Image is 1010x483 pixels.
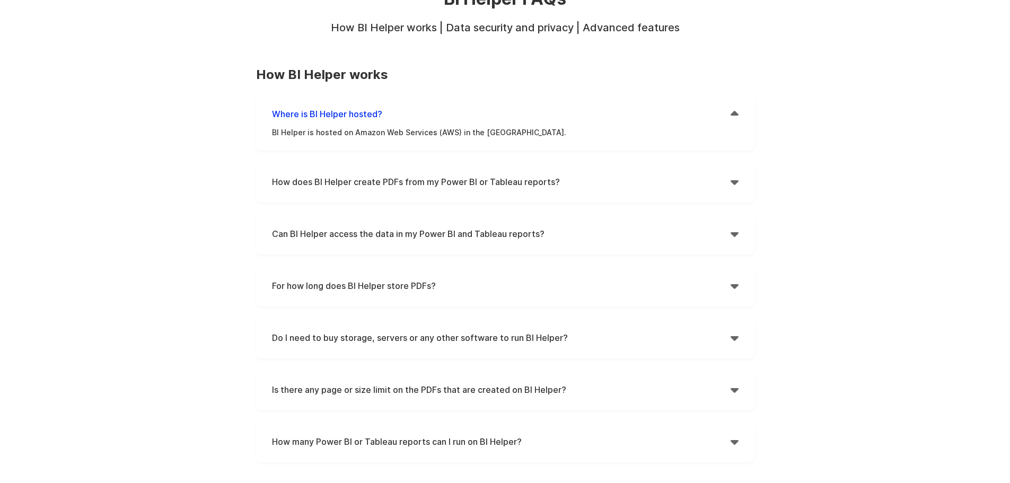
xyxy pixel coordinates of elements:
h4: Is there any page or size limit on the PDFs that are created on BI Helper? [272,382,731,398]
h4: For how long does BI Helper store PDFs? [272,278,731,294]
p: BI Helper is hosted on Amazon Web Services (AWS) in the [GEOGRAPHIC_DATA]. [272,127,723,138]
h3: How BI Helper works [256,67,754,83]
div:  [731,434,739,450]
div:  [731,278,739,294]
strong: Where is BI Helper hosted? [272,109,382,119]
h4: Can BI Helper access the data in my Power BI and Tableau reports? [272,226,731,242]
div:  [731,382,739,398]
div:  [731,106,739,122]
div:  [731,174,739,190]
div:  [731,330,739,346]
strong: How BI Helper works | Data security and privacy | Advanced features [331,21,680,34]
div:  [731,226,739,242]
h4: How many Power BI or Tableau reports can I run on BI Helper? [272,434,731,450]
strong: How does BI Helper create PDFs from my Power BI or Tableau reports? [272,177,560,187]
h4: Do I need to buy storage, servers or any other software to run BI Helper? [272,330,731,346]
